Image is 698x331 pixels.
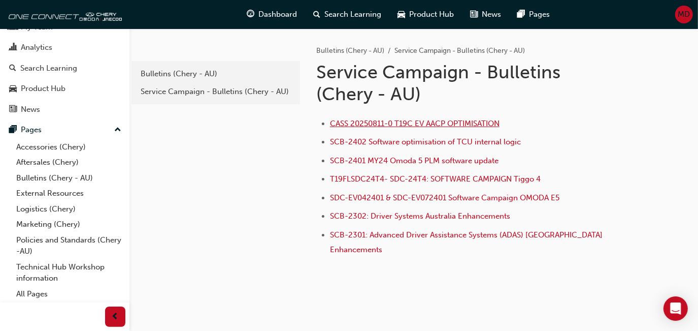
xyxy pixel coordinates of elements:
[330,119,500,128] a: CASS 20250811-0 T19C EV AACP OPTIMISATION
[398,8,406,21] span: car-icon
[663,296,688,321] div: Open Intercom Messenger
[306,4,390,25] a: search-iconSearch Learning
[330,174,541,184] a: T19FLSDC24T4- SDC-24T4: SOFTWARE CAMPAIGN Tiggo 4
[314,8,321,21] span: search-icon
[462,4,510,25] a: news-iconNews
[5,4,122,24] img: oneconnect
[21,42,52,53] div: Analytics
[9,64,16,73] span: search-icon
[12,217,125,232] a: Marketing (Chery)
[4,121,125,139] button: Pages
[4,79,125,98] a: Product Hub
[390,4,462,25] a: car-iconProduct Hub
[20,63,77,74] div: Search Learning
[9,84,17,94] span: car-icon
[410,9,454,20] span: Product Hub
[471,8,478,21] span: news-icon
[114,124,121,137] span: up-icon
[518,8,525,21] span: pages-icon
[12,139,125,155] a: Accessories (Chery)
[330,230,605,254] a: SCB-2301: Advanced Driver Assistance Systems (ADAS) [GEOGRAPHIC_DATA] Enhancements
[112,311,119,323] span: prev-icon
[12,201,125,217] a: Logistics (Chery)
[9,23,17,32] span: people-icon
[4,38,125,57] a: Analytics
[482,9,502,20] span: News
[9,105,17,114] span: news-icon
[678,9,690,20] span: MD
[141,68,291,80] div: Bulletins (Chery - AU)
[330,212,510,221] a: SCB-2302: Driver Systems Australia Enhancements
[529,9,550,20] span: Pages
[141,86,291,98] div: Service Campaign - Bulletins (Chery - AU)
[136,65,296,83] a: Bulletins (Chery - AU)
[4,100,125,119] a: News
[675,6,693,23] button: MD
[12,286,125,302] a: All Pages
[330,193,559,202] a: SDC-EV042401 & SDC-EV072401 Software Campaign OMODA E5
[12,170,125,186] a: Bulletins (Chery - AU)
[12,232,125,259] a: Policies and Standards (Chery -AU)
[247,8,255,21] span: guage-icon
[136,83,296,101] a: Service Campaign - Bulletins (Chery - AU)
[325,9,382,20] span: Search Learning
[510,4,558,25] a: pages-iconPages
[12,186,125,201] a: External Resources
[239,4,306,25] a: guage-iconDashboard
[21,104,40,115] div: News
[9,126,17,135] span: pages-icon
[330,137,521,146] a: SCB-2402 Software optimisation of TCU internal logic
[259,9,297,20] span: Dashboard
[21,124,42,136] div: Pages
[21,83,65,95] div: Product Hub
[316,61,621,105] h1: Service Campaign - Bulletins (Chery - AU)
[330,156,498,165] a: SCB-2401 MY24 Omoda 5 PLM software update
[12,155,125,170] a: Aftersales (Chery)
[9,43,17,52] span: chart-icon
[4,59,125,78] a: Search Learning
[12,259,125,286] a: Technical Hub Workshop information
[394,45,525,57] li: Service Campaign - Bulletins (Chery - AU)
[316,46,384,55] a: Bulletins (Chery - AU)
